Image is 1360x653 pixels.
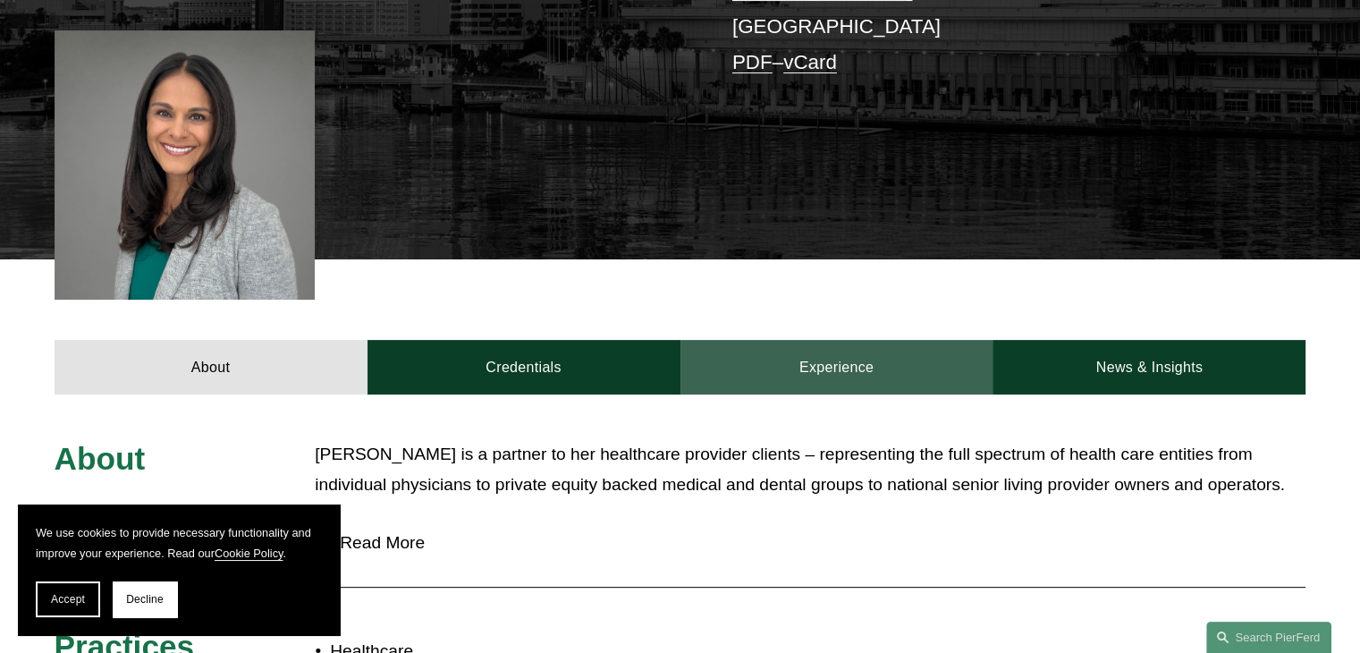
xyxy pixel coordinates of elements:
[327,533,1305,553] span: Read More
[993,340,1305,394] a: News & Insights
[36,522,322,564] p: We use cookies to provide necessary functionality and improve your experience. Read our .
[315,520,1305,566] button: Read More
[113,581,177,617] button: Decline
[680,340,993,394] a: Experience
[215,547,283,560] a: Cookie Policy
[51,593,85,606] span: Accept
[18,505,340,635] section: Cookie banner
[1206,622,1331,653] a: Search this site
[55,340,367,394] a: About
[126,593,164,606] span: Decline
[732,51,773,73] a: PDF
[55,441,146,476] span: About
[36,581,100,617] button: Accept
[367,340,680,394] a: Credentials
[783,51,837,73] a: vCard
[315,439,1305,501] p: [PERSON_NAME] is a partner to her healthcare provider clients – representing the full spectrum of...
